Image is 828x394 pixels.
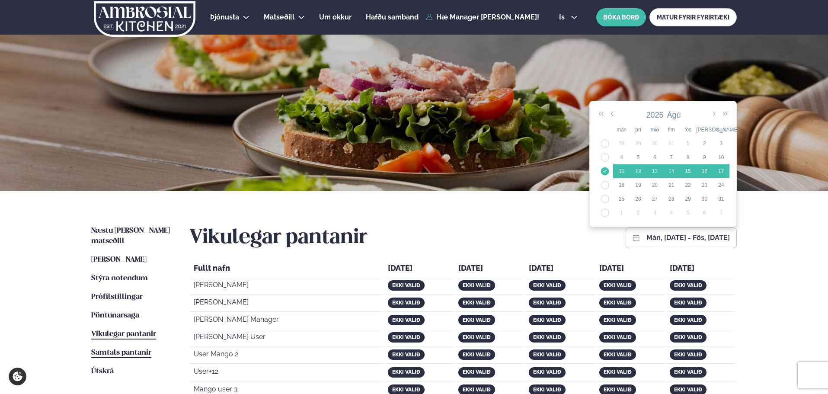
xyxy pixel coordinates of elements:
[91,255,147,265] a: [PERSON_NAME]
[630,123,646,137] th: þri
[713,137,729,151] td: 2025-08-03
[533,300,561,306] span: ekki valið
[91,275,148,282] span: Stýra notendum
[597,151,613,164] td: 32
[91,292,143,302] a: Prófílstillingar
[392,282,420,288] span: ekki valið
[630,178,646,192] td: 2025-08-19
[646,181,663,189] div: 20
[630,209,646,217] div: 2
[680,164,696,178] td: 2025-08-15
[366,13,419,21] span: Hafðu samband
[597,137,613,151] td: 31
[463,369,491,375] span: ekki valið
[190,313,384,329] td: [PERSON_NAME] Manager
[392,334,420,340] span: ekki valið
[9,368,26,385] a: Cookie settings
[646,209,663,217] div: 3
[646,206,663,220] td: 2025-09-03
[646,137,663,151] td: 2025-07-30
[264,12,294,22] a: Matseðill
[713,209,729,217] div: 7
[525,261,595,277] th: [DATE]
[696,178,713,192] td: 2025-08-23
[680,140,696,147] div: 1
[91,349,151,356] span: Samtals pantanir
[613,137,630,151] td: 2025-07-28
[663,164,680,178] td: 2025-08-14
[713,206,729,220] td: 2025-09-07
[680,178,696,192] td: 2025-08-22
[713,195,729,203] div: 31
[190,365,384,381] td: User+12
[674,317,702,323] span: ekki valið
[663,192,680,206] td: 2025-08-28
[666,261,736,277] th: [DATE]
[663,206,680,220] td: 2025-09-04
[663,151,680,164] td: 2025-08-07
[613,209,630,217] div: 1
[630,167,646,175] div: 12
[713,192,729,206] td: 2025-08-31
[696,137,713,151] td: 2025-08-02
[91,348,151,358] a: Samtals pantanir
[597,164,613,178] td: 33
[713,181,729,189] div: 24
[91,312,139,319] span: Pöntunarsaga
[646,164,663,178] td: 2025-08-13
[696,151,713,164] td: 2025-08-09
[696,195,713,203] div: 30
[613,140,630,147] div: 28
[630,151,646,164] td: 2025-08-05
[455,261,524,277] th: [DATE]
[665,109,683,121] button: Ágú
[597,206,613,220] td: 36
[91,368,114,375] span: Útskrá
[190,261,384,277] th: Fullt nafn
[210,12,239,22] a: Þjónusta
[533,334,561,340] span: ekki valið
[646,234,730,241] button: mán, [DATE] - fös, [DATE]
[696,164,713,178] td: 2025-08-16
[463,300,491,306] span: ekki valið
[696,209,713,217] div: 6
[384,261,454,277] th: [DATE]
[463,387,491,393] span: ekki valið
[613,164,630,178] td: 2025-08-11
[533,369,561,375] span: ekki valið
[663,178,680,192] td: 2025-08-21
[91,366,114,377] a: Útskrá
[696,123,713,137] th: [PERSON_NAME]
[613,181,630,189] div: 18
[663,195,680,203] div: 28
[189,226,368,250] h2: Vikulegar pantanir
[533,387,561,393] span: ekki valið
[696,140,713,147] div: 2
[91,293,143,301] span: Prófílstillingar
[604,369,632,375] span: ekki valið
[680,195,696,203] div: 29
[696,206,713,220] td: 2025-09-06
[463,282,491,288] span: ekki valið
[552,14,585,21] button: is
[91,226,172,247] a: Næstu [PERSON_NAME] matseðill
[680,154,696,161] div: 8
[680,206,696,220] td: 2025-09-05
[630,140,646,147] div: 29
[463,317,491,323] span: ekki valið
[663,181,680,189] div: 21
[463,334,491,340] span: ekki valið
[392,300,420,306] span: ekki valið
[210,13,239,21] span: Þjónusta
[366,12,419,22] a: Hafðu samband
[696,154,713,161] div: 9
[674,282,702,288] span: ekki valið
[190,295,384,312] td: [PERSON_NAME]
[91,256,147,263] span: [PERSON_NAME]
[613,167,630,175] div: 11
[463,352,491,358] span: ekki valið
[713,167,729,175] div: 17
[630,164,646,178] td: 2025-08-12
[613,151,630,164] td: 2025-08-04
[604,352,632,358] span: ekki valið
